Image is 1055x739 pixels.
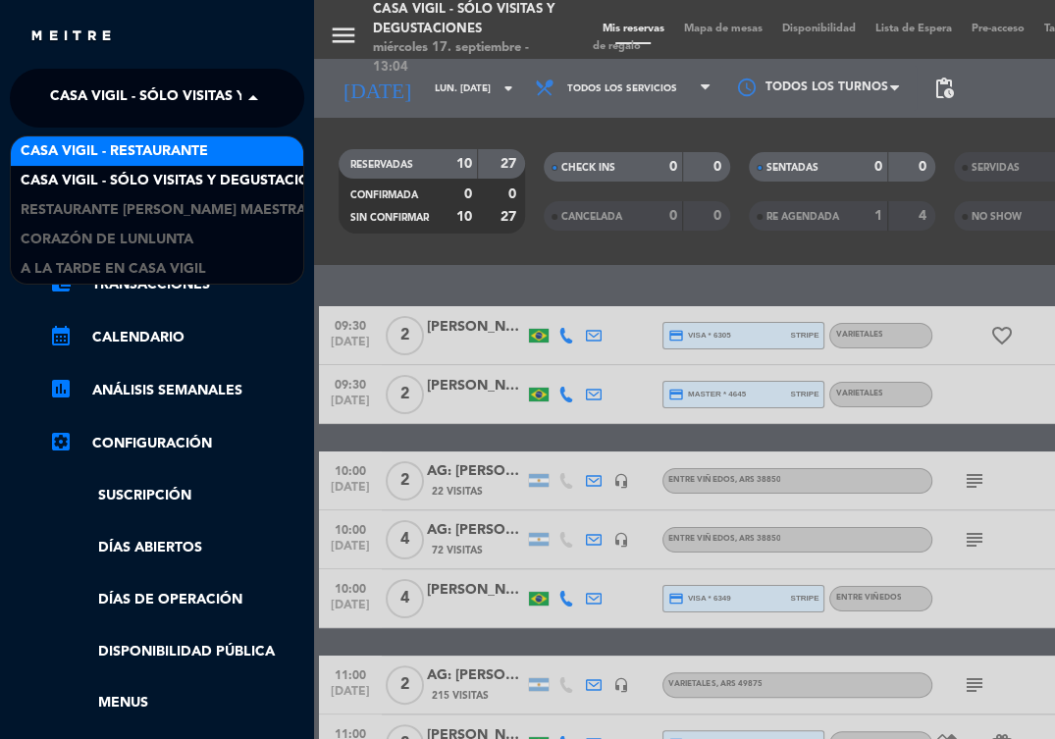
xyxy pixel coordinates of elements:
span: Corazón de Lunlunta [21,229,193,251]
a: assessmentANÁLISIS SEMANALES [49,379,304,402]
a: account_balance_walletTransacciones [49,273,304,296]
a: Disponibilidad pública [49,641,304,663]
a: Días de Operación [49,589,304,611]
a: calendar_monthCalendario [49,326,304,349]
a: Menus [49,692,304,714]
span: Casa Vigil - SÓLO Visitas y Degustaciones [21,170,338,192]
span: A la tarde en Casa Vigil [21,258,206,281]
a: Suscripción [49,485,304,507]
span: Restaurante [PERSON_NAME] Maestra [21,199,306,222]
span: Casa Vigil - SÓLO Visitas y Degustaciones [50,78,367,119]
img: MEITRE [29,29,113,44]
i: assessment [49,377,73,400]
span: Casa Vigil - Restaurante [21,140,208,163]
a: Días abiertos [49,537,304,559]
i: calendar_month [49,324,73,347]
a: Configuración [49,432,304,455]
i: settings_applications [49,430,73,453]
